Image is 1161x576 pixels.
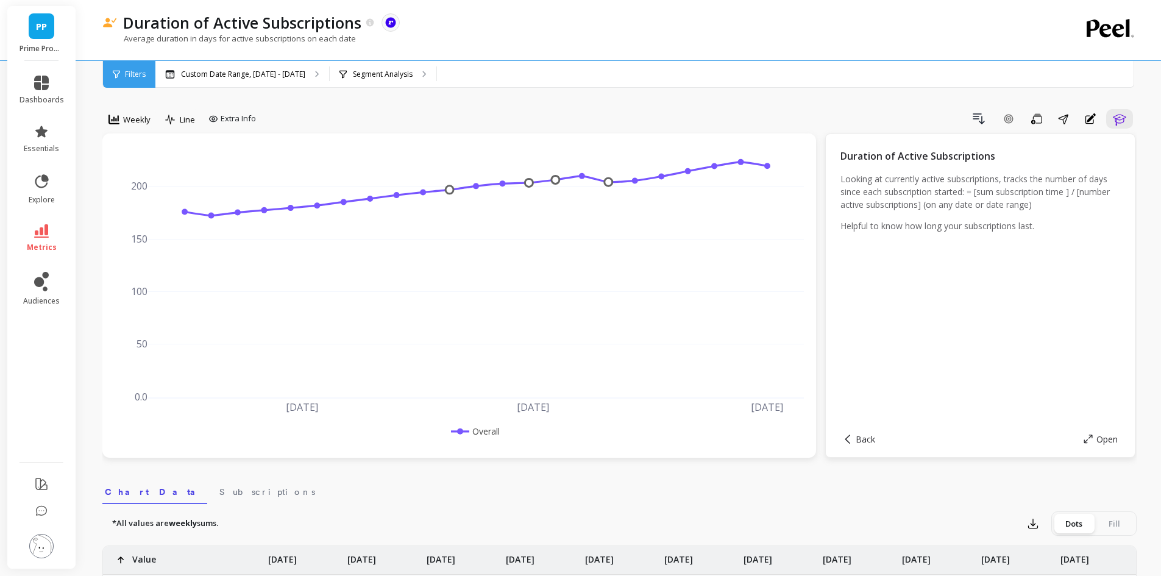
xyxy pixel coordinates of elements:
p: Looking at currently active subscriptions, tracks the number of days since each subscription star... [840,172,1120,211]
span: explore [29,195,55,205]
p: [DATE] [1060,546,1089,566]
img: header icon [102,18,117,28]
span: Weekly [123,114,151,126]
button: Back [843,433,875,445]
nav: Tabs [102,476,1137,504]
span: Subscriptions [219,486,315,498]
p: Duration of Active Subscriptions [123,12,361,33]
button: Open [1084,433,1118,445]
span: Chart Data [105,486,205,498]
p: [DATE] [664,546,693,566]
div: Dots [1054,514,1094,533]
span: Back [856,433,875,445]
p: [DATE] [902,546,931,566]
p: [DATE] [506,546,534,566]
p: Custom Date Range, [DATE] - [DATE] [181,69,305,79]
p: Average duration in days for active subscriptions on each date [102,33,356,44]
p: [DATE] [744,546,772,566]
span: metrics [27,243,57,252]
span: essentials [24,144,59,154]
p: [DATE] [823,546,851,566]
span: dashboards [20,95,64,105]
p: [DATE] [981,546,1010,566]
p: [DATE] [347,546,376,566]
strong: weekly [169,517,197,528]
img: api.recharge.svg [385,17,396,28]
p: Segment Analysis [353,69,413,79]
p: [DATE] [585,546,614,566]
span: audiences [23,296,60,306]
span: Open [1096,433,1118,445]
p: Value [132,546,156,566]
div: Fill [1094,514,1134,533]
span: Line [180,114,195,126]
p: *All values are sums. [112,517,218,530]
span: Filters [125,69,146,79]
p: Helpful to know how long your subscriptions last. [840,219,1120,232]
span: Extra Info [221,113,256,125]
p: [DATE] [268,546,297,566]
img: profile picture [29,534,54,558]
span: Duration of Active Subscriptions [840,149,995,163]
p: [DATE] [427,546,455,566]
span: PP [36,20,47,34]
p: Prime Prometics™ [20,44,64,54]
